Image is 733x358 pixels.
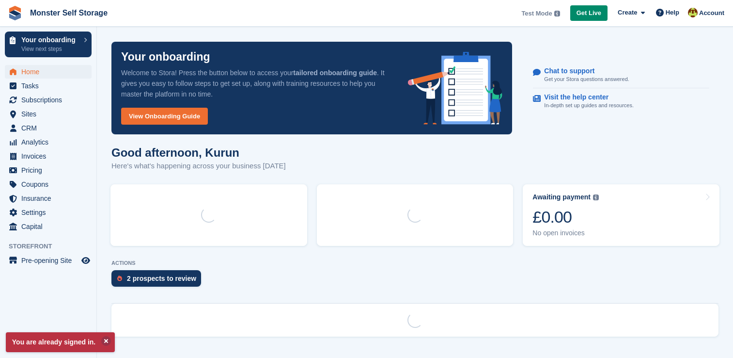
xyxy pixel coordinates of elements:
[5,192,92,205] a: menu
[532,229,599,237] div: No open invoices
[21,220,79,233] span: Capital
[21,192,79,205] span: Insurance
[688,8,698,17] img: Kurun Sangha
[21,65,79,79] span: Home
[666,8,679,17] span: Help
[9,242,96,251] span: Storefront
[111,260,718,266] p: ACTIONS
[544,101,634,110] p: In-depth set up guides and resources.
[408,52,503,125] img: onboarding-info-6c161a55d2c0e0a8cae90662b2fe09162a5109e8cc188191df67fb4f79e88e88.svg
[699,8,724,18] span: Account
[5,149,92,163] a: menu
[80,255,92,266] a: Preview store
[5,254,92,267] a: menu
[5,32,92,57] a: Your onboarding View next steps
[21,163,79,177] span: Pricing
[544,93,626,101] p: Visit the help center
[121,67,392,99] p: Welcome to Stora! Press the button below to access your . It gives you easy to follow steps to ge...
[21,93,79,107] span: Subscriptions
[523,184,719,246] a: Awaiting payment £0.00 No open invoices
[544,75,629,83] p: Get your Stora questions answered.
[111,270,206,292] a: 2 prospects to review
[570,5,608,21] a: Get Live
[21,254,79,267] span: Pre-opening Site
[554,11,560,16] img: icon-info-grey-7440780725fd019a000dd9b08b2336e03edf1995a4989e88bcd33f0948082b44.svg
[5,121,92,135] a: menu
[5,135,92,149] a: menu
[593,195,599,200] img: icon-info-grey-7440780725fd019a000dd9b08b2336e03edf1995a4989e88bcd33f0948082b44.svg
[5,107,92,121] a: menu
[21,178,79,191] span: Coupons
[111,146,286,159] h1: Good afternoon, Kurun
[521,9,552,18] span: Test Mode
[577,8,601,18] span: Get Live
[544,67,621,75] p: Chat to support
[532,207,599,227] div: £0.00
[5,220,92,233] a: menu
[21,107,79,121] span: Sites
[21,45,79,53] p: View next steps
[21,206,79,219] span: Settings
[21,36,79,43] p: Your onboarding
[117,276,122,281] img: prospect-51fa495bee0391a8d652442698ab0144808aea92771e9ea1ae160a38d050c398.svg
[293,69,377,77] strong: tailored onboarding guide
[618,8,637,17] span: Create
[5,163,92,177] a: menu
[5,65,92,79] a: menu
[21,135,79,149] span: Analytics
[127,275,196,282] div: 2 prospects to review
[21,79,79,93] span: Tasks
[532,193,591,201] div: Awaiting payment
[533,88,709,114] a: Visit the help center In-depth set up guides and resources.
[26,5,111,21] a: Monster Self Storage
[5,93,92,107] a: menu
[121,51,210,63] p: Your onboarding
[5,79,92,93] a: menu
[6,332,115,352] p: You are already signed in.
[21,121,79,135] span: CRM
[121,108,208,125] a: View Onboarding Guide
[111,161,286,172] p: Here's what's happening across your business [DATE]
[533,62,709,89] a: Chat to support Get your Stora questions answered.
[5,178,92,191] a: menu
[21,149,79,163] span: Invoices
[8,6,22,20] img: stora-icon-8386f47178a22dfd0bd8f6a31ec36ba5ce8667c1dd55bd0f319d3a0aa187defe.svg
[5,206,92,219] a: menu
